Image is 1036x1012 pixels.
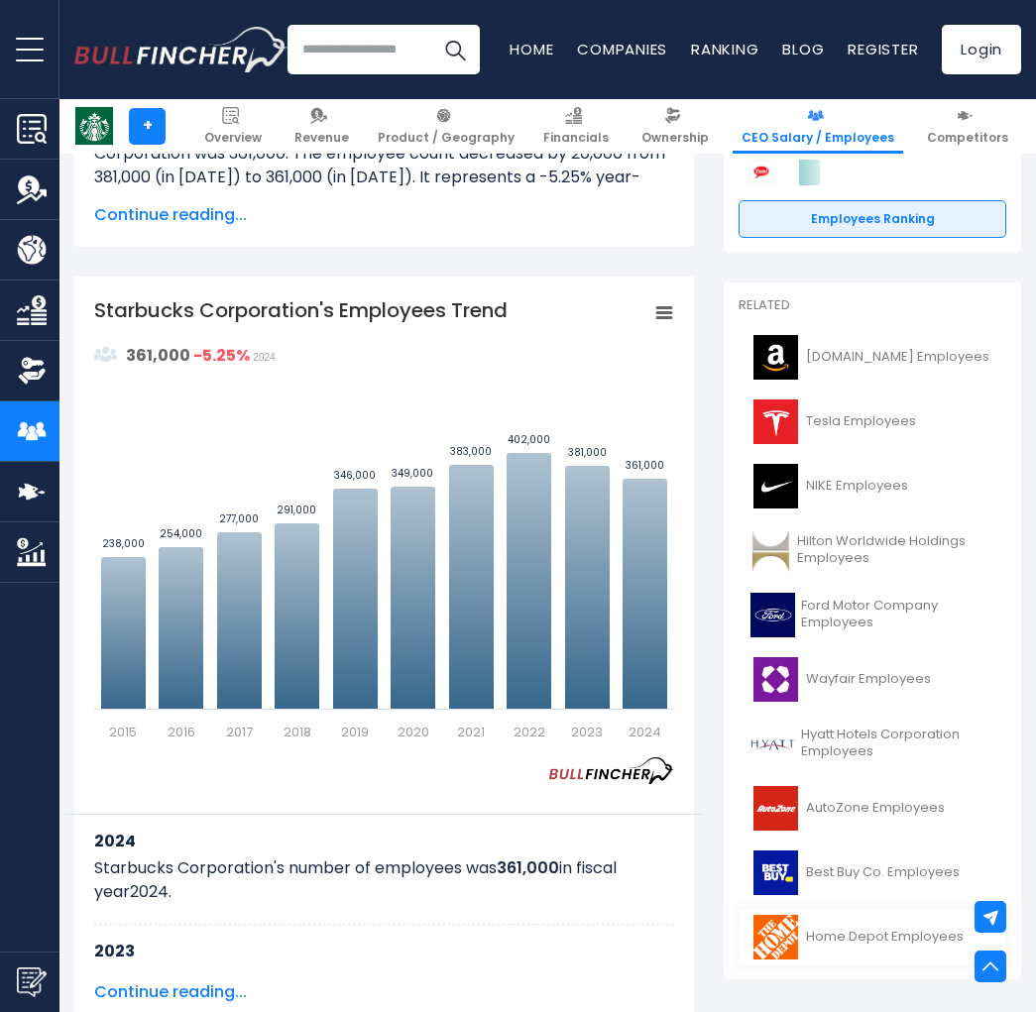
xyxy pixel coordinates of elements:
[497,856,559,879] b: 361,000
[160,526,202,541] text: 254,000
[514,723,545,741] text: 2022
[94,343,118,367] img: graph_employee_icon.svg
[806,864,960,881] span: Best Buy Co. Employees
[392,466,433,481] text: 349,000
[739,845,1006,900] a: Best Buy Co. Employees
[801,727,994,760] span: Hyatt Hotels Corporation Employees
[74,27,288,72] a: Go to homepage
[294,130,349,146] span: Revenue
[378,130,515,146] span: Product / Geography
[94,296,508,324] tspan: Starbucks Corporation's Employees Trend
[739,652,1006,707] a: Wayfair Employees
[193,344,250,367] strong: -5.25%
[195,99,271,154] a: Overview
[284,723,311,741] text: 2018
[277,503,316,517] text: 291,000
[806,800,945,817] span: AutoZone Employees
[17,356,47,386] img: Ownership
[797,533,994,567] span: Hilton Worldwide Holdings Employees
[286,99,358,154] a: Revenue
[806,671,931,688] span: Wayfair Employees
[543,130,609,146] span: Financials
[739,717,1006,771] a: Hyatt Hotels Corporation Employees
[918,99,1017,154] a: Competitors
[691,39,758,59] a: Ranking
[457,723,485,741] text: 2021
[750,915,800,959] img: HD logo
[74,27,288,72] img: Bullfincher logo
[750,528,791,573] img: HLT logo
[742,130,894,146] span: CEO Salary / Employees
[739,910,1006,964] a: Home Depot Employees
[129,108,166,145] a: +
[750,464,800,508] img: NKE logo
[219,511,259,526] text: 277,000
[641,130,709,146] span: Ownership
[168,723,195,741] text: 2016
[739,297,1006,314] p: Related
[334,468,376,483] text: 346,000
[739,523,1006,578] a: Hilton Worldwide Holdings Employees
[94,829,674,853] h3: 2024
[398,723,429,741] text: 2020
[369,99,523,154] a: Product / Geography
[801,598,994,631] span: Ford Motor Company Employees
[571,723,603,741] text: 2023
[94,296,674,742] svg: Starbucks Corporation's Employees Trend
[94,856,674,904] p: Starbucks Corporation's number of employees was in fiscal year .
[739,394,1006,449] a: Tesla Employees
[806,349,989,366] span: [DOMAIN_NAME] Employees
[739,781,1006,836] a: AutoZone Employees
[629,723,661,741] text: 2024
[430,25,480,74] button: Search
[126,344,190,367] strong: 361,000
[782,39,824,59] a: Blog
[733,99,903,154] a: CEO Salary / Employees
[204,130,262,146] span: Overview
[510,39,553,59] a: Home
[94,939,674,963] h3: 2023
[253,352,275,363] span: 2024
[748,160,774,185] img: Yum! Brands competitors logo
[750,786,800,831] img: AZO logo
[739,459,1006,513] a: NIKE Employees
[739,588,1006,642] a: Ford Motor Company Employees
[508,432,550,447] text: 402,000
[848,39,918,59] a: Register
[534,99,618,154] a: Financials
[806,929,964,946] span: Home Depot Employees
[739,330,1006,385] a: [DOMAIN_NAME] Employees
[633,99,718,154] a: Ownership
[94,980,674,1004] span: Continue reading...
[806,413,916,430] span: Tesla Employees
[130,880,169,903] span: 2024
[806,478,908,495] span: NIKE Employees
[739,200,1006,238] a: Employees Ranking
[942,25,1021,74] a: Login
[577,39,667,59] a: Companies
[750,399,800,444] img: TSLA logo
[750,657,800,702] img: W logo
[750,850,800,895] img: BBY logo
[626,458,664,473] text: 361,000
[109,723,137,741] text: 2015
[927,130,1008,146] span: Competitors
[750,593,795,637] img: F logo
[226,723,253,741] text: 2017
[94,203,674,227] span: Continue reading...
[450,444,492,459] text: 383,000
[750,335,800,380] img: AMZN logo
[497,966,559,989] b: 381,000
[102,536,145,551] text: 238,000
[341,723,369,741] text: 2019
[94,118,674,213] li: In fiscal year [DATE], the total number of employees at Starbucks Corporation was 361,000. The em...
[568,445,607,460] text: 381,000
[750,722,795,766] img: H logo
[75,107,113,145] img: SBUX logo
